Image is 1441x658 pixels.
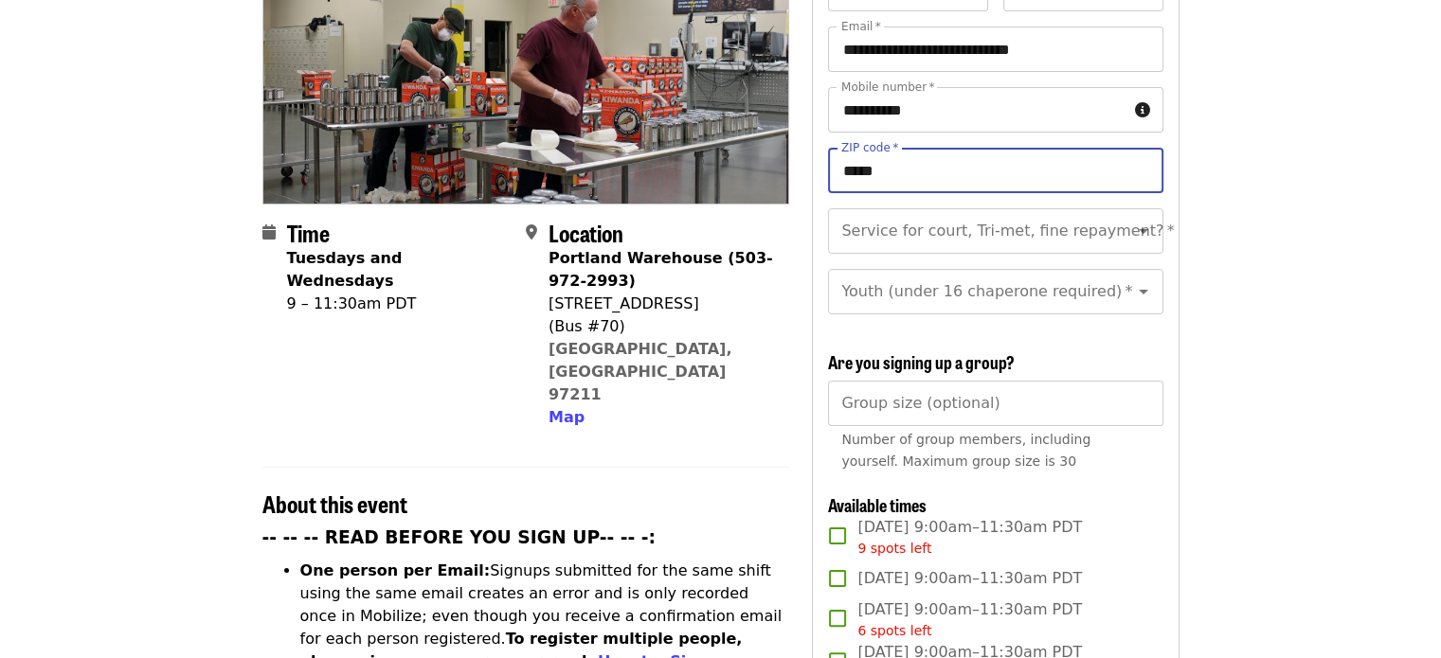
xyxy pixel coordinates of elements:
a: [GEOGRAPHIC_DATA], [GEOGRAPHIC_DATA] 97211 [549,340,732,403]
span: Time [287,216,330,249]
span: Are you signing up a group? [828,349,1015,374]
i: circle-info icon [1135,101,1150,119]
label: Mobile number [841,81,934,93]
label: Email [841,21,881,32]
input: Email [828,27,1162,72]
span: [DATE] 9:00am–11:30am PDT [857,598,1082,641]
span: Map [549,408,585,426]
button: Open [1130,218,1157,244]
button: Open [1130,278,1157,305]
span: Available times [828,492,927,517]
strong: Tuesdays and Wednesdays [287,249,403,290]
button: Map [549,406,585,429]
strong: One person per Email: [300,561,491,579]
input: Mobile number [828,87,1126,133]
span: 6 spots left [857,623,931,638]
span: About this event [262,487,407,520]
input: [object Object] [828,381,1162,426]
div: (Bus #70) [549,315,774,338]
span: 9 spots left [857,541,931,556]
div: 9 – 11:30am PDT [287,293,511,315]
strong: Portland Warehouse (503-972-2993) [549,249,773,290]
div: [STREET_ADDRESS] [549,293,774,315]
label: ZIP code [841,142,898,153]
span: [DATE] 9:00am–11:30am PDT [857,516,1082,559]
span: Number of group members, including yourself. Maximum group size is 30 [841,432,1090,469]
i: calendar icon [262,223,276,241]
span: [DATE] 9:00am–11:30am PDT [857,567,1082,590]
i: map-marker-alt icon [526,223,537,241]
strong: -- -- -- READ BEFORE YOU SIGN UP-- -- -: [262,527,657,547]
input: ZIP code [828,148,1162,193]
span: Location [549,216,623,249]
